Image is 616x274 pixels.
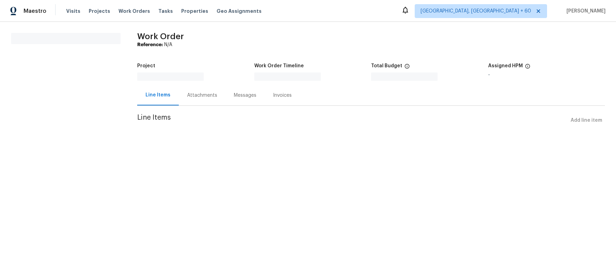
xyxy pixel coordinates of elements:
[181,8,208,15] span: Properties
[89,8,110,15] span: Projects
[137,42,163,47] b: Reference:
[187,92,217,99] div: Attachments
[404,63,410,72] span: The total cost of line items that have been proposed by Opendoor. This sum includes line items th...
[137,63,155,68] h5: Project
[488,63,523,68] h5: Assigned HPM
[66,8,80,15] span: Visits
[564,8,606,15] span: [PERSON_NAME]
[137,41,605,48] div: N/A
[158,9,173,14] span: Tasks
[273,92,292,99] div: Invoices
[254,63,304,68] h5: Work Order Timeline
[217,8,262,15] span: Geo Assignments
[137,114,568,127] span: Line Items
[118,8,150,15] span: Work Orders
[24,8,46,15] span: Maestro
[137,32,184,41] span: Work Order
[146,92,170,99] div: Line Items
[488,72,605,77] div: -
[234,92,256,99] div: Messages
[525,63,530,72] span: The hpm assigned to this work order.
[371,63,402,68] h5: Total Budget
[421,8,531,15] span: [GEOGRAPHIC_DATA], [GEOGRAPHIC_DATA] + 60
